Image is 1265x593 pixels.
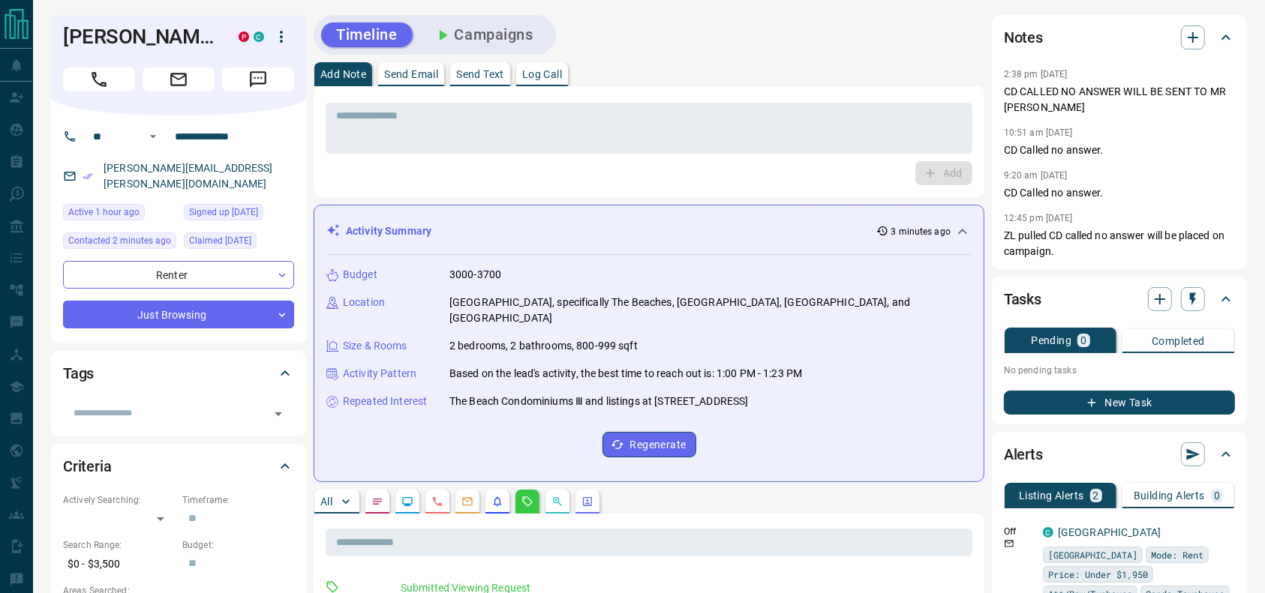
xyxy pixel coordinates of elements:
button: Timeline [321,22,413,47]
p: Budget [343,267,377,283]
button: Open [268,403,289,424]
div: Just Browsing [63,301,294,328]
p: Size & Rooms [343,338,407,354]
p: [GEOGRAPHIC_DATA], specifically The Beaches, [GEOGRAPHIC_DATA], [GEOGRAPHIC_DATA], and [GEOGRAPHI... [449,295,972,326]
div: Mon Aug 17 2020 [184,204,294,225]
p: Add Note [320,69,366,79]
p: 3000-3700 [449,267,501,283]
div: Alerts [1004,436,1235,472]
p: The Beach Condominiums Ⅲ and listings at [STREET_ADDRESS] [449,394,749,409]
p: 2 [1093,490,1099,501]
div: Mon Aug 18 2025 [63,232,176,253]
p: No pending tasks [1004,359,1235,382]
span: Email [143,67,215,91]
p: Timeframe: [182,493,294,507]
svg: Agent Actions [581,496,593,508]
button: Regenerate [602,432,696,457]
svg: Notes [371,496,383,508]
span: Active 1 hour ago [68,205,140,220]
span: Claimed [DATE] [189,233,251,248]
div: Activity Summary3 minutes ago [326,217,972,245]
svg: Lead Browsing Activity [401,496,413,508]
p: 10:51 am [DATE] [1004,127,1073,138]
div: Tags [63,355,294,391]
p: 2:38 pm [DATE] [1004,69,1068,79]
p: 12:45 pm [DATE] [1004,213,1073,223]
div: property.ca [239,31,249,42]
svg: Requests [521,496,533,508]
button: New Task [1004,391,1235,415]
p: 0 [1080,335,1086,346]
h2: Alerts [1004,442,1043,466]
div: condos.ca [1043,527,1053,538]
div: Tasks [1004,281,1235,317]
div: condos.ca [254,31,264,42]
p: Building Alerts [1134,490,1205,501]
p: Listing Alerts [1019,490,1084,501]
p: 0 [1214,490,1220,501]
svg: Emails [461,496,473,508]
div: Criteria [63,448,294,484]
p: Pending [1031,335,1071,346]
div: Mon Aug 18 2025 [63,204,176,225]
p: Based on the lead's activity, the best time to reach out is: 1:00 PM - 1:23 PM [449,366,802,382]
p: CD Called no answer. [1004,185,1235,201]
a: [GEOGRAPHIC_DATA] [1058,526,1161,538]
svg: Email [1004,538,1014,549]
p: Search Range: [63,538,175,552]
p: Location [343,295,385,310]
p: Repeated Interest [343,394,427,409]
a: [PERSON_NAME][EMAIL_ADDRESS][PERSON_NAME][DOMAIN_NAME] [104,162,273,190]
svg: Opportunities [551,496,563,508]
p: CD CALLED NO ANSWER WILL BE SENT TO MR [PERSON_NAME] [1004,84,1235,115]
svg: Listing Alerts [491,496,503,508]
p: 9:20 am [DATE] [1004,170,1068,181]
span: Call [63,67,135,91]
p: Log Call [522,69,562,79]
p: Send Text [456,69,504,79]
p: All [320,496,332,507]
div: Notes [1004,19,1235,55]
span: Contacted 2 minutes ago [68,233,171,248]
p: Actively Searching: [63,493,175,507]
p: CD Called no answer. [1004,142,1235,158]
span: Price: Under $1,950 [1048,567,1148,582]
p: 2 bedrooms, 2 bathrooms, 800-999 sqft [449,338,638,354]
p: Activity Pattern [343,366,416,382]
button: Campaigns [419,22,548,47]
h2: Tags [63,361,94,385]
p: Send Email [384,69,438,79]
p: Completed [1152,336,1205,346]
span: [GEOGRAPHIC_DATA] [1048,547,1137,562]
h2: Notes [1004,25,1043,49]
span: Message [222,67,294,91]
span: Mode: Rent [1151,547,1203,562]
div: Tue Nov 26 2024 [184,232,294,253]
svg: Calls [431,496,443,508]
p: $0 - $3,500 [63,552,175,577]
span: Signed up [DATE] [189,205,258,220]
h2: Tasks [1004,287,1041,311]
h1: [PERSON_NAME] [63,25,216,49]
svg: Email Verified [83,171,93,181]
p: Activity Summary [346,223,431,239]
p: 3 minutes ago [891,225,951,238]
p: Off [1004,525,1034,538]
p: ZL pulled CD called no answer will be placed on campaign. [1004,228,1235,259]
button: Open [144,127,162,145]
p: Budget: [182,538,294,552]
div: Renter [63,261,294,289]
h2: Criteria [63,454,112,478]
